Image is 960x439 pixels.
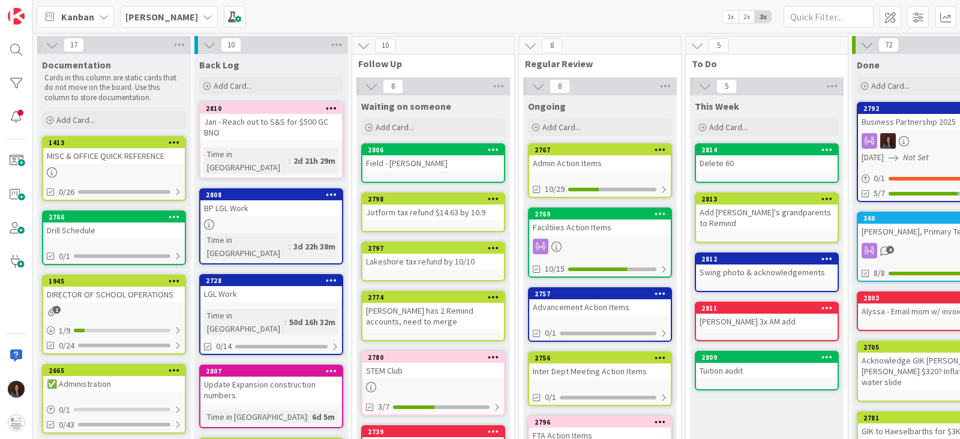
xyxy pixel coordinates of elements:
[43,365,185,392] div: 2665✅ Administration
[696,303,838,329] div: 2811[PERSON_NAME] 3x AM add
[696,205,838,231] div: Add [PERSON_NAME]'s grandparents to Remind
[43,212,185,238] div: 2766Drill Schedule
[903,152,929,163] i: Not Set
[362,145,504,155] div: 2806
[307,410,309,423] span: :
[378,401,389,413] span: 3/7
[290,154,338,167] div: 2d 21h 29m
[49,213,185,221] div: 2766
[8,381,25,398] img: RF
[362,292,504,303] div: 2774
[43,222,185,238] div: Drill Schedule
[529,288,671,315] div: 2757Advancement Action Items
[289,154,290,167] span: :
[701,255,838,263] div: 2812
[696,155,838,171] div: Delete 60
[696,194,838,205] div: 2813
[874,172,885,185] span: 0 / 1
[362,145,504,171] div: 2806Field - [PERSON_NAME]
[200,114,342,140] div: Jan - Reach out to S&S for $500 GC BNO
[362,292,504,329] div: 2774[PERSON_NAME] has 2 Remind accounts, need to merge
[200,103,342,140] div: 2810Jan - Reach out to S&S for $500 GC BNO
[362,243,504,254] div: 2797
[696,264,838,280] div: Swing photo & acknowledgements
[542,122,581,133] span: Add Card...
[59,339,74,352] span: 0/24
[701,195,838,203] div: 2813
[857,59,880,71] span: Done
[125,11,198,23] b: [PERSON_NAME]
[368,353,504,362] div: 2780
[525,58,666,70] span: Regular Review
[696,363,838,378] div: Tuition audit
[862,151,884,164] span: [DATE]
[362,352,504,378] div: 2780STEM Club
[701,353,838,362] div: 2809
[383,79,403,94] span: 8
[43,402,185,417] div: 0/1
[545,391,556,404] span: 0/1
[216,340,232,353] span: 0/14
[362,194,504,220] div: 2798Jotform tax refund $14.63 by 10.9
[529,220,671,235] div: Faciltiies Action Items
[206,104,342,113] div: 2810
[692,58,833,70] span: To Do
[44,73,184,103] p: Cards in this column are static cards that do not move on the board. Use this column to store doc...
[56,115,95,125] span: Add Card...
[200,377,342,403] div: Update Expansion construction numbers
[43,137,185,164] div: 1413MISC & OFFICE QUICK REFERENCE
[874,267,885,279] span: 8/8
[289,240,290,253] span: :
[200,366,342,377] div: 2807
[204,148,289,174] div: Time in [GEOGRAPHIC_DATA]
[886,246,894,254] span: 4
[545,183,565,196] span: 10/29
[64,38,84,52] span: 17
[61,10,94,24] span: Kanban
[200,103,342,114] div: 2810
[362,194,504,205] div: 2798
[200,275,342,286] div: 2728
[200,200,342,216] div: BP LGL Work
[8,8,25,25] img: Visit kanbanzone.com
[43,376,185,392] div: ✅ Administration
[695,100,739,112] span: This Week
[709,122,748,133] span: Add Card...
[8,414,25,431] img: avatar
[362,352,504,363] div: 2780
[696,314,838,329] div: [PERSON_NAME] 3x AM add
[535,290,671,298] div: 2757
[200,190,342,200] div: 2808
[42,59,111,71] span: Documentation
[362,155,504,171] div: Field - [PERSON_NAME]
[535,210,671,218] div: 2769
[368,195,504,203] div: 2798
[59,186,74,199] span: 0/26
[696,352,838,363] div: 2809
[43,276,185,302] div: 1945DIRECTOR OF SCHOOL OPERATIONS
[49,139,185,147] div: 1413
[696,352,838,378] div: 2809Tuition audit
[755,11,771,23] span: 3x
[529,145,671,155] div: 2767
[53,306,61,314] span: 1
[362,254,504,269] div: Lakeshore tax refund by 10/10
[529,363,671,379] div: Inter Dept Meeting Action Items
[49,277,185,285] div: 1945
[221,38,241,52] span: 10
[362,363,504,378] div: STEM Club
[529,288,671,299] div: 2757
[550,79,570,94] span: 8
[284,315,286,329] span: :
[43,276,185,287] div: 1945
[701,304,838,312] div: 2811
[200,366,342,403] div: 2807Update Expansion construction numbers
[200,275,342,302] div: 2728LGL Work
[206,276,342,285] div: 2728
[206,367,342,375] div: 2807
[362,426,504,437] div: 2739
[542,38,562,53] span: 8
[200,286,342,302] div: LGL Work
[696,254,838,280] div: 2812Swing photo & acknowledgements
[545,263,565,275] span: 10/15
